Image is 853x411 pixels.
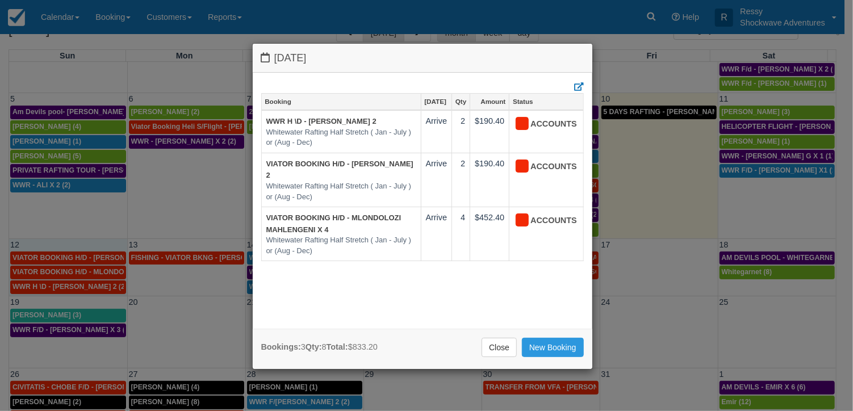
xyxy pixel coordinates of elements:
h4: [DATE] [261,52,584,64]
em: Whitewater Rafting Half Stretch ( Jan - July ) or (Aug - Dec) [266,235,416,256]
a: Booking [262,94,421,110]
a: VIATOR BOOKING H/D - MLONDOLOZI MAHLENGENI X 4 [266,213,402,234]
a: [DATE] [421,94,452,110]
strong: Bookings: [261,342,301,351]
em: Whitewater Rafting Half Stretch ( Jan - July ) or (Aug - Dec) [266,127,416,148]
td: 4 [452,207,470,261]
td: $190.40 [470,153,509,207]
td: 2 [452,110,470,153]
a: New Booking [522,338,584,357]
a: WWR H \D - [PERSON_NAME] 2 [266,117,377,125]
div: 3 8 $833.20 [261,341,378,353]
td: Arrive [421,110,452,153]
td: Arrive [421,207,452,261]
td: 2 [452,153,470,207]
a: Amount [470,94,509,110]
a: VIATOR BOOKING H/D - [PERSON_NAME] 2 [266,160,413,180]
td: $190.40 [470,110,509,153]
a: Qty [452,94,470,110]
a: Close [482,338,517,357]
a: Status [509,94,583,110]
div: ACCOUNTS [514,212,568,230]
strong: Qty: [306,342,322,351]
em: Whitewater Rafting Half Stretch ( Jan - July ) or (Aug - Dec) [266,181,416,202]
strong: Total: [327,342,348,351]
div: ACCOUNTS [514,115,568,133]
div: ACCOUNTS [514,158,568,176]
td: $452.40 [470,207,509,261]
td: Arrive [421,153,452,207]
